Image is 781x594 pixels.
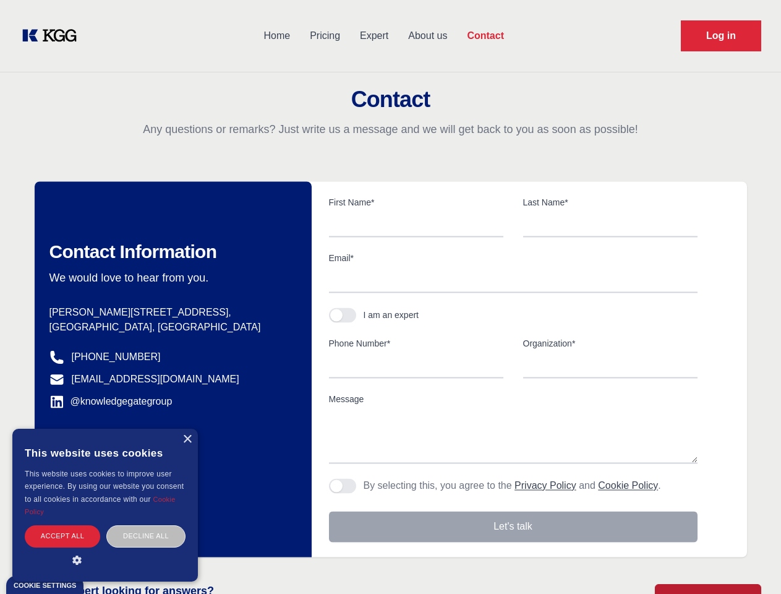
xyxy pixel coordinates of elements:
[72,350,161,364] a: [PHONE_NUMBER]
[364,478,661,493] p: By selecting this, you agree to the and .
[49,270,292,285] p: We would love to hear from you.
[15,122,766,137] p: Any questions or remarks? Just write us a message and we will get back to you as soon as possible!
[329,196,503,209] label: First Name*
[329,511,698,542] button: Let's talk
[719,535,781,594] iframe: Chat Widget
[329,337,503,350] label: Phone Number*
[106,525,186,547] div: Decline all
[25,470,184,504] span: This website uses cookies to improve user experience. By using our website you consent to all coo...
[182,435,192,444] div: Close
[681,20,761,51] a: Request Demo
[14,582,76,589] div: Cookie settings
[25,525,100,547] div: Accept all
[300,20,350,52] a: Pricing
[72,372,239,387] a: [EMAIL_ADDRESS][DOMAIN_NAME]
[49,241,292,263] h2: Contact Information
[15,87,766,112] h2: Contact
[514,480,576,491] a: Privacy Policy
[254,20,300,52] a: Home
[20,26,87,46] a: KOL Knowledge Platform: Talk to Key External Experts (KEE)
[598,480,658,491] a: Cookie Policy
[364,309,419,321] div: I am an expert
[329,252,698,264] label: Email*
[329,393,698,405] label: Message
[49,320,292,335] p: [GEOGRAPHIC_DATA], [GEOGRAPHIC_DATA]
[49,394,173,409] a: @knowledgegategroup
[523,196,698,209] label: Last Name*
[523,337,698,350] label: Organization*
[398,20,457,52] a: About us
[49,305,292,320] p: [PERSON_NAME][STREET_ADDRESS],
[457,20,514,52] a: Contact
[25,438,186,468] div: This website uses cookies
[350,20,398,52] a: Expert
[25,496,176,515] a: Cookie Policy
